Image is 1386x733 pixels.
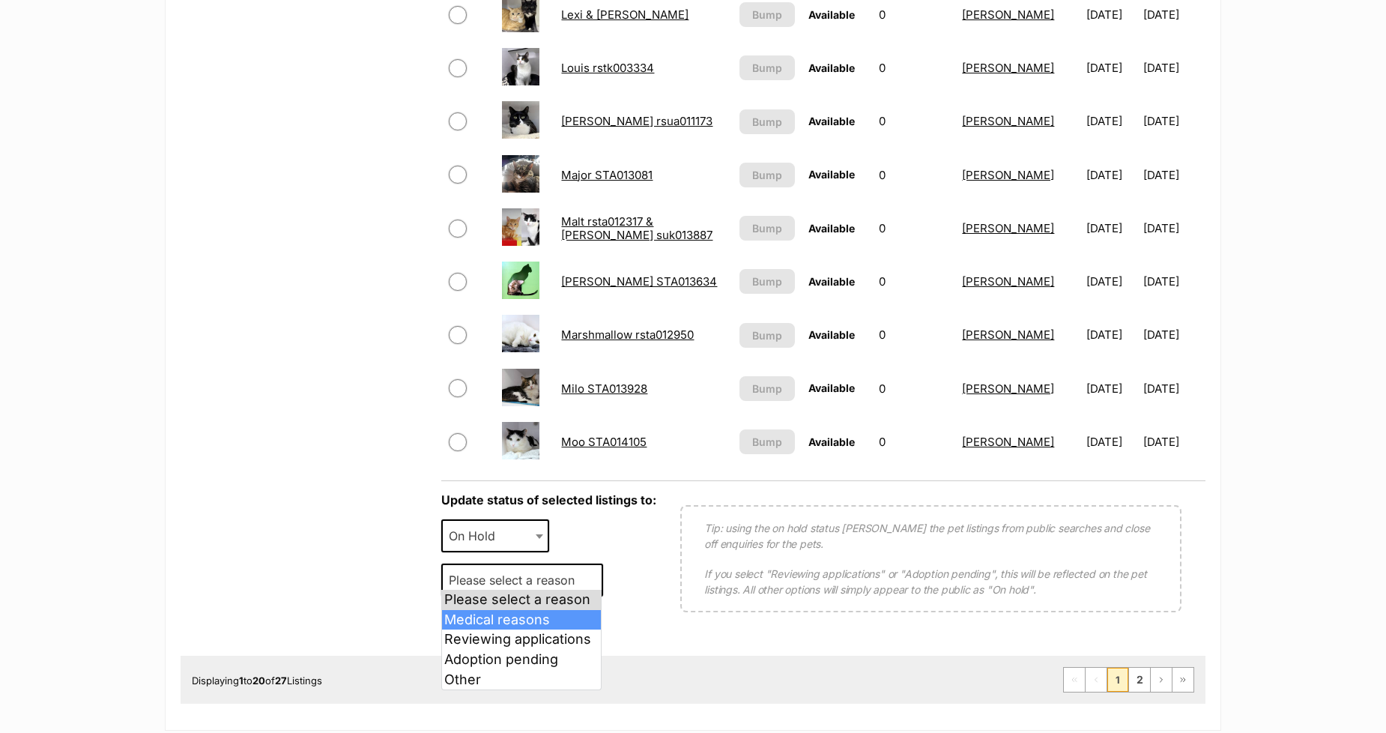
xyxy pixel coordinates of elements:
[1143,202,1204,254] td: [DATE]
[873,416,955,468] td: 0
[561,214,712,241] a: Malt rsta012317 & [PERSON_NAME] suk013887
[1080,363,1141,414] td: [DATE]
[808,328,855,341] span: Available
[808,61,855,74] span: Available
[1107,668,1128,692] span: Page 1
[808,8,855,21] span: Available
[962,168,1054,182] a: [PERSON_NAME]
[1080,256,1141,307] td: [DATE]
[1143,416,1204,468] td: [DATE]
[252,675,265,687] strong: 20
[808,275,855,288] span: Available
[1063,667,1194,693] nav: Pagination
[441,519,549,552] span: On Hold
[808,381,855,394] span: Available
[962,61,1054,75] a: [PERSON_NAME]
[1064,668,1085,692] span: First page
[873,149,955,201] td: 0
[561,328,694,342] a: Marshmallow rsta012950
[1080,95,1141,147] td: [DATE]
[752,220,782,236] span: Bump
[275,675,287,687] strong: 27
[561,168,653,182] a: Major STA013081
[561,61,654,75] a: Louis rstk003334
[441,564,602,597] span: Please select a reason
[561,381,647,396] a: Milo STA013928
[739,216,795,241] button: Bump
[561,435,647,449] a: Moo STA014105
[873,202,955,254] td: 0
[873,42,955,94] td: 0
[962,381,1054,396] a: [PERSON_NAME]
[739,163,795,187] button: Bump
[739,376,795,401] button: Bump
[443,570,590,591] span: Please select a reason
[1080,149,1141,201] td: [DATE]
[739,269,795,294] button: Bump
[1086,668,1107,692] span: Previous page
[1143,363,1204,414] td: [DATE]
[739,109,795,134] button: Bump
[1143,256,1204,307] td: [DATE]
[739,2,795,27] button: Bump
[808,115,855,127] span: Available
[752,274,782,289] span: Bump
[962,328,1054,342] a: [PERSON_NAME]
[442,650,601,670] li: Adoption pending
[1129,668,1150,692] a: Page 2
[1080,42,1141,94] td: [DATE]
[962,114,1054,128] a: [PERSON_NAME]
[962,435,1054,449] a: [PERSON_NAME]
[962,7,1054,22] a: [PERSON_NAME]
[561,274,717,289] a: [PERSON_NAME] STA013634
[873,95,955,147] td: 0
[239,675,243,687] strong: 1
[752,7,782,22] span: Bump
[1172,668,1193,692] a: Last page
[561,7,689,22] a: Lexi & [PERSON_NAME]
[704,566,1157,597] p: If you select "Reviewing applications" or "Adoption pending", this will be reflected on the pet l...
[443,525,510,546] span: On Hold
[808,168,855,181] span: Available
[752,328,782,343] span: Bump
[192,675,322,687] span: Displaying to of Listings
[1080,416,1141,468] td: [DATE]
[442,590,601,610] li: Please select a reason
[873,363,955,414] td: 0
[1080,309,1141,361] td: [DATE]
[1143,149,1204,201] td: [DATE]
[441,492,656,507] label: Update status of selected listings to:
[739,323,795,348] button: Bump
[1143,95,1204,147] td: [DATE]
[752,167,782,183] span: Bump
[739,55,795,80] button: Bump
[739,429,795,454] button: Bump
[1143,42,1204,94] td: [DATE]
[1143,309,1204,361] td: [DATE]
[561,114,712,128] a: [PERSON_NAME] rsua011173
[442,630,601,650] li: Reviewing applications
[808,435,855,448] span: Available
[1151,668,1172,692] a: Next page
[704,520,1157,552] p: Tip: using the on hold status [PERSON_NAME] the pet listings from public searches and close off e...
[873,309,955,361] td: 0
[1080,202,1141,254] td: [DATE]
[808,222,855,235] span: Available
[752,114,782,130] span: Bump
[442,670,601,690] li: Other
[873,256,955,307] td: 0
[962,274,1054,289] a: [PERSON_NAME]
[752,434,782,450] span: Bump
[962,221,1054,235] a: [PERSON_NAME]
[442,610,601,630] li: Medical reasons
[752,60,782,76] span: Bump
[752,381,782,396] span: Bump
